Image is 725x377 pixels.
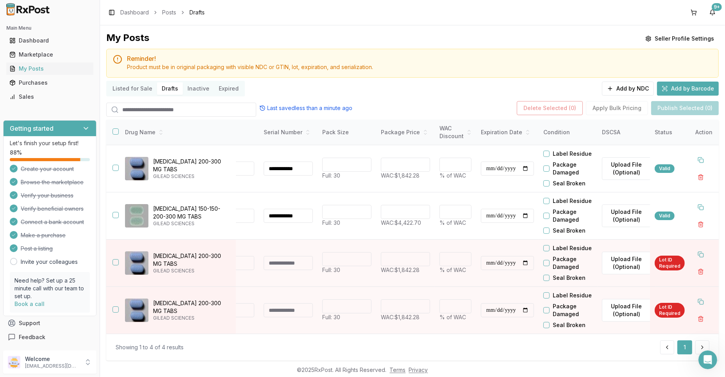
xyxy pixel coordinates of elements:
div: Dashboard [9,37,90,44]
label: Upload File (Optional) [602,157,651,180]
div: Valid [655,212,675,220]
div: Lot ID Required [655,303,685,318]
button: Duplicate [694,200,708,214]
div: Purchases [9,79,90,87]
p: GILEAD SCIENCES [153,268,230,274]
label: Seal Broken [553,180,586,187]
label: Seal Broken [553,321,586,329]
button: Drafts [157,82,183,95]
a: Purchases [6,76,93,90]
img: User avatar [8,356,20,368]
span: WAC: $1,842.28 [381,267,420,273]
img: Stribild 150-150-200-300 MG TABS [125,204,148,228]
div: My Posts [106,32,149,46]
p: Welcome [25,355,79,363]
p: Need help? Set up a 25 minute call with our team to set up. [14,277,85,300]
a: Dashboard [120,9,149,16]
th: DSCSA [597,120,656,145]
div: Product must be in original packaging with visible NDC or GTIN, lot, expiration, and serialization. [127,63,712,71]
span: % of WAC [439,219,466,226]
button: 1 [677,340,692,354]
span: WAC: $1,842.28 [381,172,420,179]
a: Posts [162,9,176,16]
a: Book a call [14,301,45,307]
div: Expiration Date [481,128,534,136]
h3: Getting started [10,124,54,133]
h5: Reminder! [127,55,712,62]
button: Seller Profile Settings [641,32,719,46]
a: Terms [390,366,406,373]
div: 9+ [712,3,722,11]
a: Sales [6,90,93,104]
button: Delete [694,265,708,279]
label: Seal Broken [553,227,586,235]
p: [EMAIL_ADDRESS][DOMAIN_NAME] [25,363,79,369]
h2: Main Menu [6,25,93,31]
span: Create your account [21,165,74,173]
span: Full: 30 [322,267,340,273]
button: Feedback [3,330,96,344]
div: WAC Discount [439,124,471,140]
button: Purchases [3,76,96,89]
button: Expired [214,82,243,95]
button: Inactive [183,82,214,95]
p: GILEAD SCIENCES [153,173,230,180]
button: Duplicate [694,295,708,309]
a: My Posts [6,62,93,76]
a: Marketplace [6,48,93,62]
a: Privacy [409,366,428,373]
th: Status [650,120,689,145]
span: Feedback [19,333,45,341]
div: Serial Number [264,128,313,136]
p: [MEDICAL_DATA] 200-300 MG TABS [153,299,230,315]
label: Upload File (Optional) [602,299,651,322]
button: Upload File (Optional) [602,252,651,274]
p: [MEDICAL_DATA] 200-300 MG TABS [153,252,230,268]
label: Label Residue [553,292,592,299]
img: Truvada 200-300 MG TABS [125,157,148,180]
div: Lot ID Required [655,256,685,270]
label: Upload File (Optional) [602,205,651,227]
button: Add by NDC [602,82,654,96]
button: Add by Barcode [657,82,719,96]
button: My Posts [3,62,96,75]
span: 88 % [10,149,22,156]
span: WAC: $4,422.70 [381,219,421,226]
span: % of WAC [439,267,466,273]
button: Support [3,316,96,330]
th: Action [689,120,719,145]
div: Valid [655,164,675,173]
span: Verify beneficial owners [21,205,84,213]
label: Package Damaged [553,255,597,271]
button: Marketplace [3,48,96,61]
th: Pack Size [318,120,376,145]
p: GILEAD SCIENCES [153,221,230,227]
p: [MEDICAL_DATA] 200-300 MG TABS [153,158,230,173]
span: Drafts [189,9,205,16]
div: My Posts [9,65,90,73]
img: Truvada 200-300 MG TABS [125,251,148,275]
div: Showing 1 to 4 of 4 results [116,343,184,351]
p: Let's finish your setup first! [10,139,90,147]
button: Delete [694,217,708,231]
span: WAC: $1,842.28 [381,314,420,320]
button: Delete [694,170,708,184]
span: % of WAC [439,172,466,179]
span: Make a purchase [21,231,66,239]
button: Sales [3,91,96,103]
img: RxPost Logo [3,3,53,16]
label: Package Damaged [553,208,597,224]
img: Truvada 200-300 MG TABS [125,299,148,322]
label: Label Residue [553,197,592,205]
button: Dashboard [3,34,96,47]
a: Dashboard [6,34,93,48]
span: Browse the marketplace [21,178,84,186]
a: Invite your colleagues [21,258,78,266]
th: Condition [539,120,597,145]
iframe: Intercom live chat [698,350,717,369]
label: Seal Broken [553,274,586,282]
span: Post a listing [21,245,53,253]
div: Last saved less than a minute ago [259,104,352,112]
button: Duplicate [694,247,708,261]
